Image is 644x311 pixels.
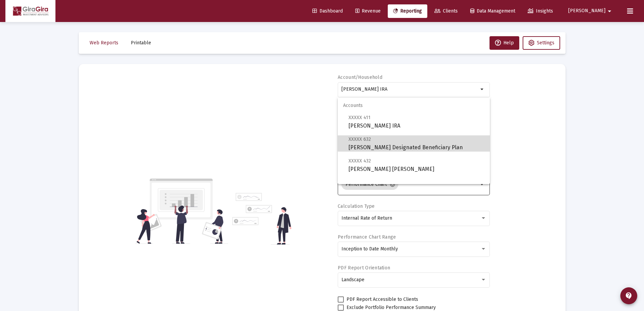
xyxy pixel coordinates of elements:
[347,295,418,304] span: PDF Report Accessible to Clients
[625,292,633,300] mat-icon: contact_support
[393,8,422,14] span: Reporting
[522,4,558,18] a: Insights
[341,179,398,190] mat-chip: Performance Chart
[125,36,157,50] button: Printable
[389,181,396,187] mat-icon: cancel
[338,179,490,195] span: Households
[434,8,458,14] span: Clients
[10,4,50,18] img: Dashboard
[338,74,382,80] label: Account/Household
[232,193,291,245] img: reporting-alt
[349,113,484,130] span: [PERSON_NAME] IRA
[341,178,478,191] mat-chip-list: Selection
[349,115,371,120] span: XXXXX 411
[528,8,553,14] span: Insights
[490,36,519,50] button: Help
[312,8,343,14] span: Dashboard
[349,135,484,152] span: [PERSON_NAME] Designated Beneficiary Plan
[338,203,375,209] label: Calculation Type
[338,234,396,240] label: Performance Chart Range
[495,40,514,46] span: Help
[307,4,348,18] a: Dashboard
[349,136,371,142] span: XXXXX 632
[84,36,124,50] button: Web Reports
[537,40,554,46] span: Settings
[605,4,614,18] mat-icon: arrow_drop_down
[349,157,484,173] span: [PERSON_NAME] [PERSON_NAME]
[470,8,515,14] span: Data Management
[341,277,364,283] span: Landscape
[523,36,560,50] button: Settings
[568,8,605,14] span: [PERSON_NAME]
[338,97,490,114] span: Accounts
[341,87,478,92] input: Search or select an account or household
[388,4,427,18] a: Reporting
[338,265,390,271] label: PDF Report Orientation
[478,85,486,93] mat-icon: arrow_drop_down
[341,215,392,221] span: Internal Rate of Return
[349,158,371,164] span: XXXXX 432
[465,4,521,18] a: Data Management
[350,4,386,18] a: Revenue
[90,40,118,46] span: Web Reports
[131,40,151,46] span: Printable
[429,4,463,18] a: Clients
[341,246,398,252] span: Inception to Date Monthly
[560,4,622,18] button: [PERSON_NAME]
[135,178,228,245] img: reporting
[355,8,381,14] span: Revenue
[478,180,486,188] mat-icon: arrow_drop_down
